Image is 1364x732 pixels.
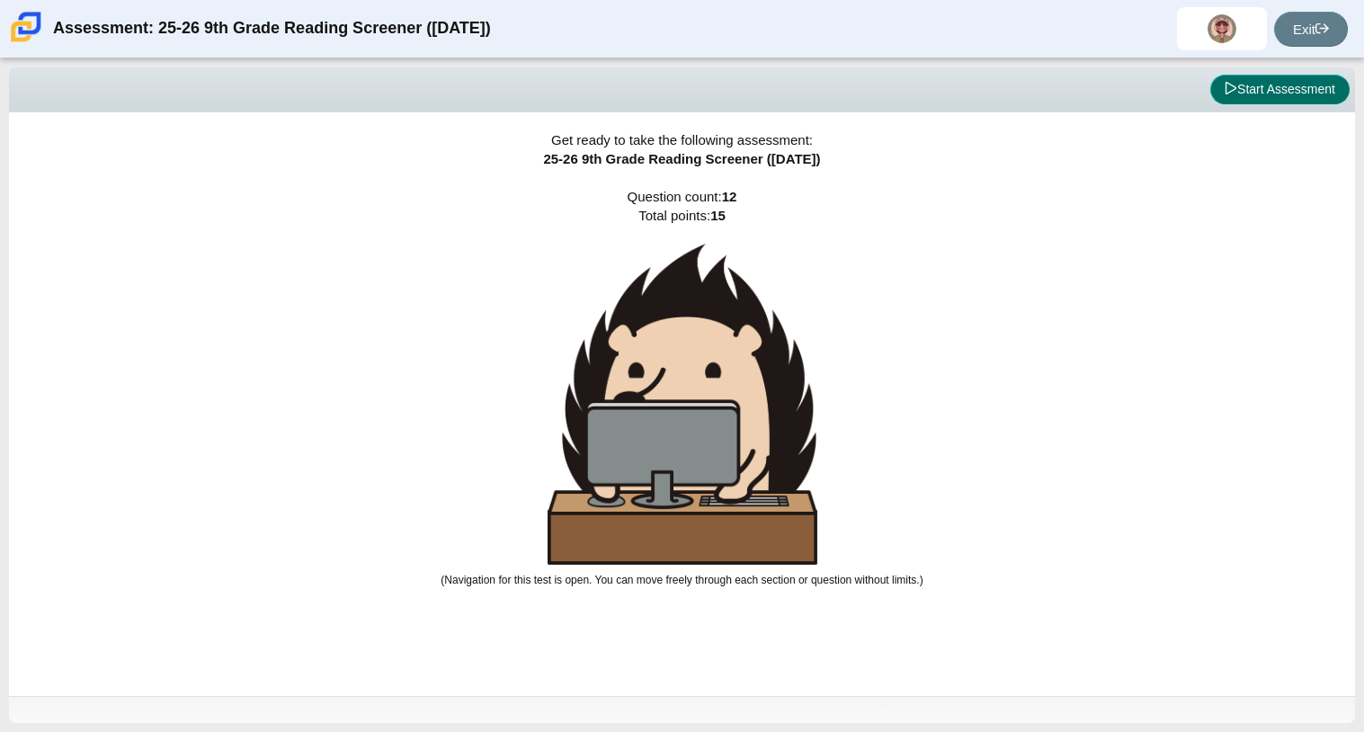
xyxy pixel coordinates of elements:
[441,574,923,586] small: (Navigation for this test is open. You can move freely through each section or question without l...
[53,7,491,50] div: Assessment: 25-26 9th Grade Reading Screener ([DATE])
[1210,75,1350,105] button: Start Assessment
[710,208,726,223] b: 15
[441,189,923,586] span: Question count: Total points:
[7,33,45,49] a: Carmen School of Science & Technology
[548,244,817,565] img: hedgehog-behind-computer-large.png
[1274,12,1348,47] a: Exit
[7,8,45,46] img: Carmen School of Science & Technology
[722,189,737,204] b: 12
[551,132,813,147] span: Get ready to take the following assessment:
[1208,14,1236,43] img: ashley.ariasgarcia.XvXndo
[543,151,820,166] span: 25-26 9th Grade Reading Screener ([DATE])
